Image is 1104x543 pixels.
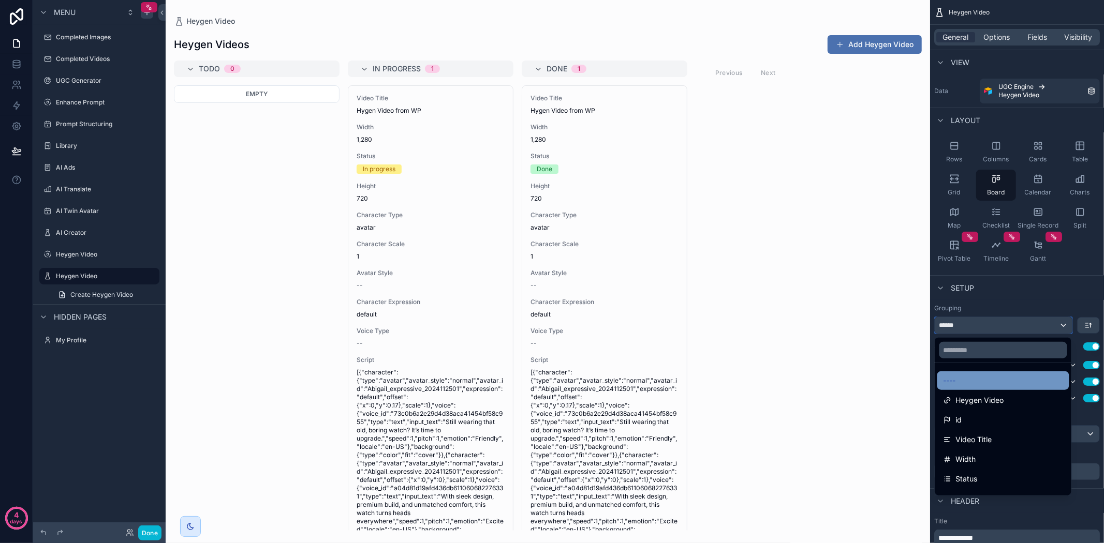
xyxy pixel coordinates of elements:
span: 1 [357,252,505,261]
span: Height [357,182,505,190]
span: avatar [531,223,679,232]
span: 720 [357,194,505,203]
span: Script [531,356,679,364]
div: Done [537,164,552,174]
span: 1,280 [357,135,505,144]
a: Heygen Video [174,16,235,26]
span: Voice Type [531,327,679,335]
span: -- [357,281,363,290]
span: -- [531,281,537,290]
span: Empty [246,90,268,98]
span: Avatar Style [357,269,505,277]
span: [{"character":{"type":"avatar","avatar_style":"normal","avatar_id":"Abigail_expressive_2024112501... [357,368,505,542]
span: default [531,310,679,319]
span: Hygen Video from WP [531,107,679,115]
span: Todo [199,64,220,74]
span: default [357,310,505,319]
span: Hygen Video from WP [357,107,505,115]
div: 1 [431,65,434,73]
span: ---- [944,374,956,387]
span: Script [357,356,505,364]
span: Character Expression [531,298,679,306]
span: Video Title [956,433,992,446]
span: In progress [373,64,421,74]
span: Done [547,64,567,74]
span: 1,280 [531,135,679,144]
span: Character Scale [531,240,679,248]
span: Character Type [531,211,679,219]
span: Heygen Video [186,16,235,26]
span: Status [956,473,978,485]
span: Height [956,492,978,505]
span: Video Title [357,94,505,102]
span: Width [357,123,505,131]
span: Width [531,123,679,131]
h1: Heygen Videos [174,37,249,52]
span: Character Expression [357,298,505,306]
button: Add Heygen Video [828,35,922,54]
span: Status [357,152,505,160]
span: Status [531,152,679,160]
span: 720 [531,194,679,203]
span: Avatar Style [531,269,679,277]
span: Video Title [531,94,679,102]
span: -- [357,339,363,348]
span: Width [956,453,976,465]
span: id [956,414,962,426]
span: avatar [357,223,505,232]
span: Character Scale [357,240,505,248]
div: 1 [578,65,580,73]
span: [{"character":{"type":"avatar","avatar_style":"normal","avatar_id":"Abigail_expressive_2024112501... [531,368,679,542]
div: In progress [363,164,395,174]
div: 0 [230,65,234,73]
span: Heygen Video [956,394,1004,406]
span: 1 [531,252,679,261]
span: Height [531,182,679,190]
span: Character Type [357,211,505,219]
span: Voice Type [357,327,505,335]
span: -- [531,339,537,348]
